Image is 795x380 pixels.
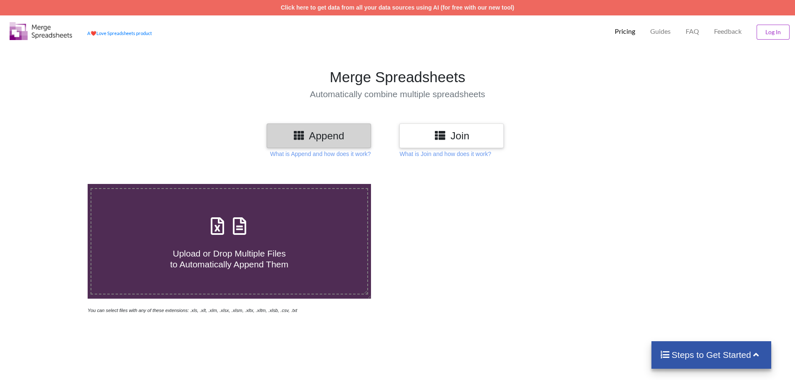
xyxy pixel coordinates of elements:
[270,150,371,158] p: What is Append and how does it work?
[660,350,763,360] h4: Steps to Get Started
[10,22,72,40] img: Logo.png
[714,28,742,35] span: Feedback
[650,27,671,36] p: Guides
[87,30,152,36] a: AheartLove Spreadsheets product
[406,130,497,142] h3: Join
[91,30,96,36] span: heart
[88,308,297,313] i: You can select files with any of these extensions: .xls, .xlt, .xlm, .xlsx, .xlsm, .xltx, .xltm, ...
[686,27,699,36] p: FAQ
[399,150,491,158] p: What is Join and how does it work?
[281,4,515,11] a: Click here to get data from all your data sources using AI (for free with our new tool)
[615,27,635,36] p: Pricing
[273,130,365,142] h3: Append
[757,25,790,40] button: Log In
[170,249,288,269] span: Upload or Drop Multiple Files to Automatically Append Them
